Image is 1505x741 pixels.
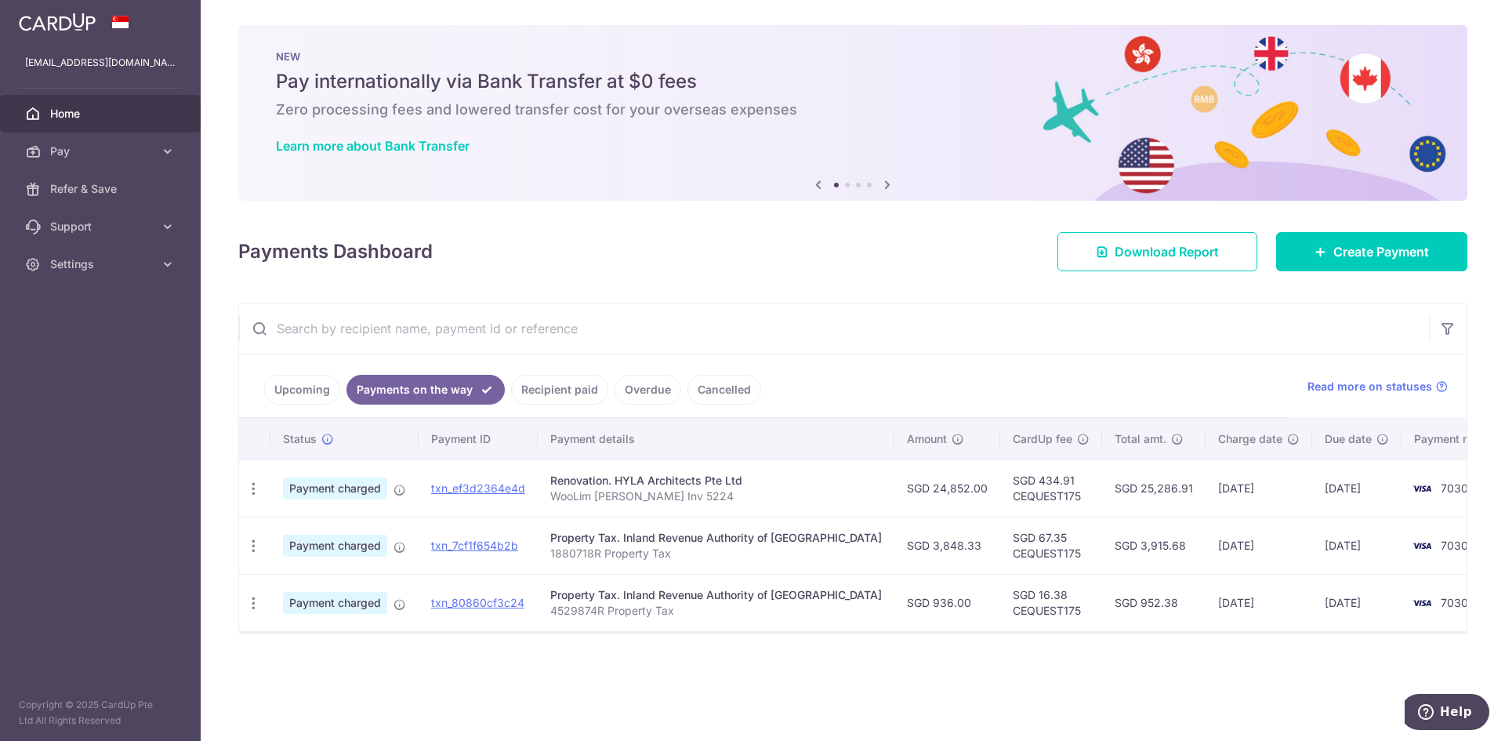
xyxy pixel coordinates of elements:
p: 1880718R Property Tax [550,546,882,561]
td: [DATE] [1206,459,1312,517]
a: Upcoming [264,375,340,405]
td: SGD 16.38 CEQUEST175 [1000,574,1102,631]
td: SGD 25,286.91 [1102,459,1206,517]
img: Bank transfer banner [238,25,1467,201]
img: Bank Card [1406,536,1438,555]
td: [DATE] [1312,574,1402,631]
span: Status [283,431,317,447]
td: SGD 3,915.68 [1102,517,1206,574]
td: SGD 67.35 CEQUEST175 [1000,517,1102,574]
div: Renovation. HYLA Architects Pte Ltd [550,473,882,489]
td: [DATE] [1206,574,1312,631]
span: Total amt. [1115,431,1166,447]
td: SGD 3,848.33 [894,517,1000,574]
span: Payment charged [283,592,387,614]
span: Pay [50,143,154,159]
h6: Zero processing fees and lowered transfer cost for your overseas expenses [276,100,1430,119]
td: [DATE] [1312,459,1402,517]
span: Home [50,106,154,122]
h4: Payments Dashboard [238,238,433,266]
span: Due date [1325,431,1372,447]
span: Read more on statuses [1307,379,1432,394]
img: Bank Card [1406,594,1438,612]
span: Settings [50,256,154,272]
a: Payments on the way [346,375,505,405]
td: SGD 936.00 [894,574,1000,631]
td: [DATE] [1206,517,1312,574]
a: txn_ef3d2364e4d [431,481,525,495]
th: Payment ID [419,419,538,459]
img: CardUp [19,13,96,31]
span: CardUp fee [1013,431,1072,447]
span: Support [50,219,154,234]
a: Read more on statuses [1307,379,1448,394]
div: Property Tax. Inland Revenue Authority of [GEOGRAPHIC_DATA] [550,530,882,546]
a: Create Payment [1276,232,1467,271]
div: Property Tax. Inland Revenue Authority of [GEOGRAPHIC_DATA] [550,587,882,603]
p: 4529874R Property Tax [550,603,882,619]
span: Create Payment [1333,242,1429,261]
a: Overdue [615,375,681,405]
a: Learn more about Bank Transfer [276,138,470,154]
span: Charge date [1218,431,1282,447]
td: SGD 434.91 CEQUEST175 [1000,459,1102,517]
a: Download Report [1057,232,1257,271]
iframe: Opens a widget where you can find more information [1405,694,1489,733]
a: txn_80860cf3c24 [431,596,524,609]
td: SGD 24,852.00 [894,459,1000,517]
p: [EMAIL_ADDRESS][DOMAIN_NAME] [25,55,176,71]
span: Payment charged [283,478,387,499]
td: [DATE] [1312,517,1402,574]
span: Payment charged [283,535,387,557]
span: 7030 [1441,539,1468,552]
span: Download Report [1115,242,1219,261]
th: Payment details [538,419,894,459]
p: WooLim [PERSON_NAME] Inv 5224 [550,489,882,504]
a: txn_7cf1f654b2b [431,539,518,552]
img: Bank Card [1406,479,1438,498]
p: NEW [276,50,1430,63]
span: 7030 [1441,481,1468,495]
h5: Pay internationally via Bank Transfer at $0 fees [276,69,1430,94]
span: Amount [907,431,947,447]
span: Refer & Save [50,181,154,197]
td: SGD 952.38 [1102,574,1206,631]
a: Cancelled [687,375,761,405]
span: 7030 [1441,596,1468,609]
input: Search by recipient name, payment id or reference [239,303,1429,354]
a: Recipient paid [511,375,608,405]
